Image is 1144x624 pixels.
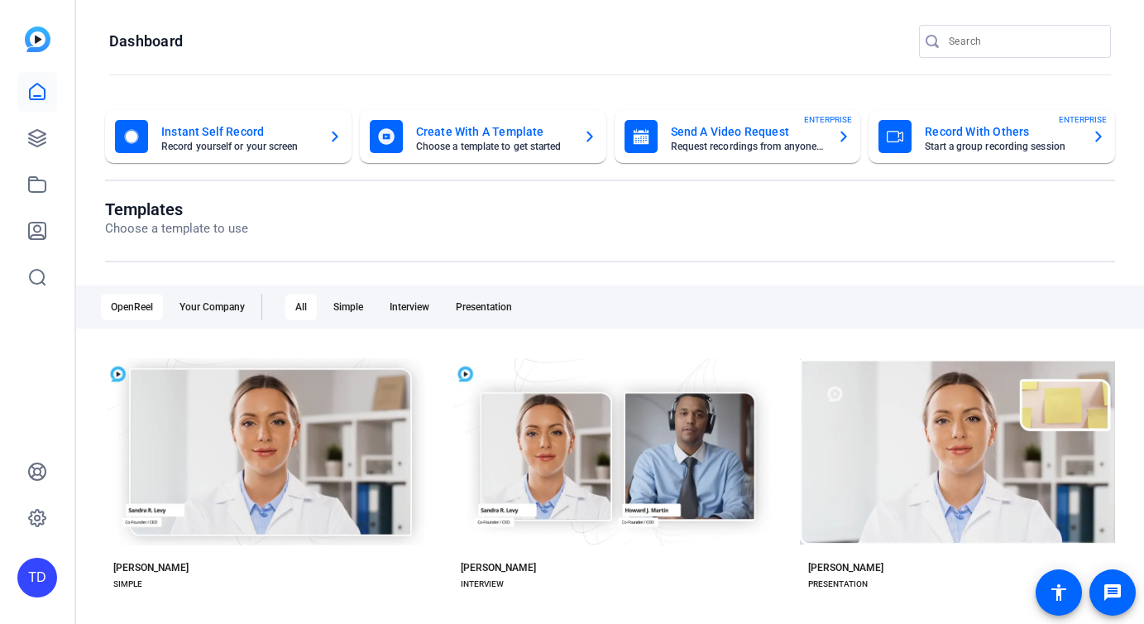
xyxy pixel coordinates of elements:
span: ENTERPRISE [1059,113,1107,126]
div: TD [17,558,57,598]
mat-card-title: Record With Others [925,122,1079,142]
mat-icon: accessibility [1049,583,1069,602]
div: [PERSON_NAME] [461,561,536,574]
mat-card-title: Instant Self Record [161,122,315,142]
div: Simple [323,294,373,320]
mat-icon: message [1103,583,1122,602]
div: [PERSON_NAME] [113,561,189,574]
div: OpenReel [101,294,163,320]
div: INTERVIEW [461,578,504,591]
div: Interview [380,294,439,320]
mat-card-subtitle: Record yourself or your screen [161,142,315,151]
button: Record With OthersStart a group recording sessionENTERPRISE [869,110,1115,163]
mat-card-title: Create With A Template [416,122,570,142]
div: PRESENTATION [808,578,868,591]
mat-card-subtitle: Choose a template to get started [416,142,570,151]
div: [PERSON_NAME] [808,561,883,574]
div: Presentation [446,294,522,320]
span: ENTERPRISE [804,113,852,126]
div: SIMPLE [113,578,142,591]
mat-card-subtitle: Start a group recording session [925,142,1079,151]
h1: Templates [105,199,248,219]
button: Create With A TemplateChoose a template to get started [360,110,606,163]
mat-card-title: Send A Video Request [671,122,825,142]
p: Choose a template to use [105,219,248,238]
button: Send A Video RequestRequest recordings from anyone, anywhereENTERPRISE [615,110,861,163]
input: Search [949,31,1098,51]
img: blue-gradient.svg [25,26,50,52]
mat-card-subtitle: Request recordings from anyone, anywhere [671,142,825,151]
div: Your Company [170,294,255,320]
div: All [285,294,317,320]
button: Instant Self RecordRecord yourself or your screen [105,110,352,163]
h1: Dashboard [109,31,183,51]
